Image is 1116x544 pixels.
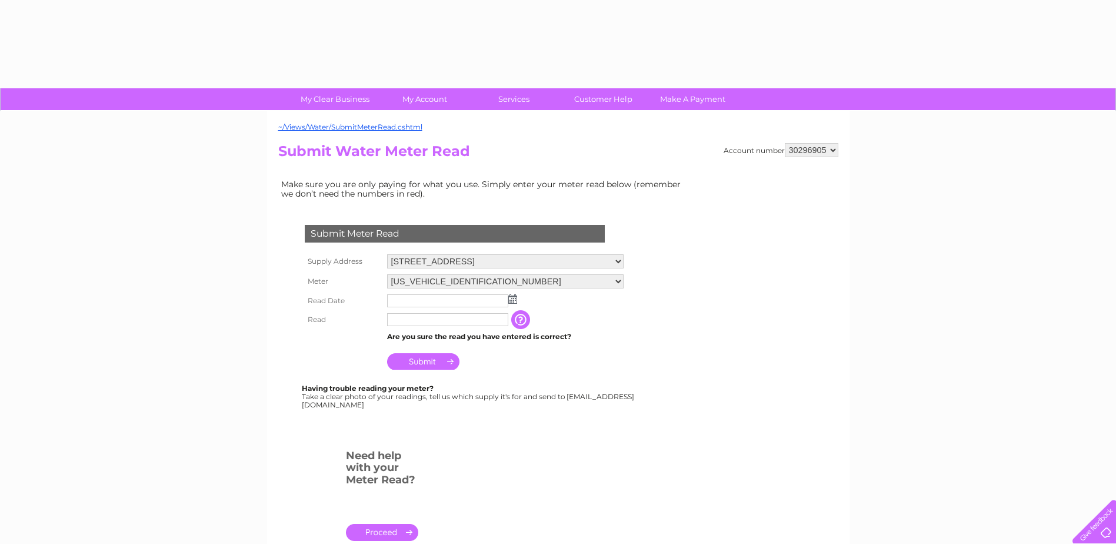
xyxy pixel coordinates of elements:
th: Read Date [302,291,384,310]
div: Submit Meter Read [305,225,605,243]
div: Take a clear photo of your readings, tell us which supply it's for and send to [EMAIL_ADDRESS][DO... [302,384,636,409]
input: Submit [387,353,459,370]
input: Information [511,310,532,329]
td: Make sure you are only paying for what you use. Simply enter your meter read below (remember we d... [278,177,690,201]
th: Meter [302,271,384,291]
a: My Account [376,88,473,110]
a: Make A Payment [644,88,741,110]
th: Read [302,310,384,329]
h3: Need help with your Meter Read? [346,447,418,492]
div: Account number [724,143,838,157]
b: Having trouble reading your meter? [302,384,434,393]
th: Supply Address [302,251,384,271]
h2: Submit Water Meter Read [278,143,838,165]
a: Services [465,88,562,110]
img: ... [508,294,517,304]
a: ~/Views/Water/SubmitMeterRead.cshtml [278,122,422,131]
a: My Clear Business [287,88,384,110]
a: . [346,524,418,541]
td: Are you sure the read you have entered is correct? [384,329,627,344]
a: Customer Help [555,88,652,110]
